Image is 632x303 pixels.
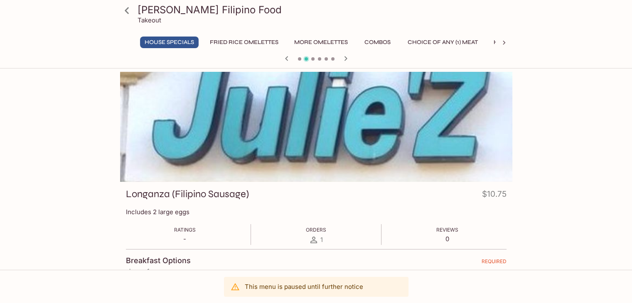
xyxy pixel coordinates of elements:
[359,37,396,48] button: Combos
[205,37,283,48] button: Fried Rice Omelettes
[403,37,482,48] button: Choice of Any (1) Meat
[126,188,249,200] h3: Longanza (Filipino Sausage)
[174,235,196,243] p: -
[320,236,323,244] span: 1
[126,208,507,216] p: Includes 2 large eggs
[489,37,530,48] button: Hotcakes
[174,227,196,233] span: Ratings
[436,227,458,233] span: Reviews
[138,3,509,16] h3: [PERSON_NAME] Filipino Food
[306,227,326,233] span: Orders
[138,16,161,24] p: Takeout
[290,37,352,48] button: More Omelettes
[140,37,199,48] button: House Specials
[245,283,363,291] p: This menu is paused until further notice
[126,268,507,274] p: choose 1
[120,72,512,182] div: Longanza (Filipino Sausage)
[482,258,507,268] span: REQUIRED
[436,235,458,243] p: 0
[482,188,507,204] h4: $10.75
[126,256,191,265] h4: Breakfast Options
